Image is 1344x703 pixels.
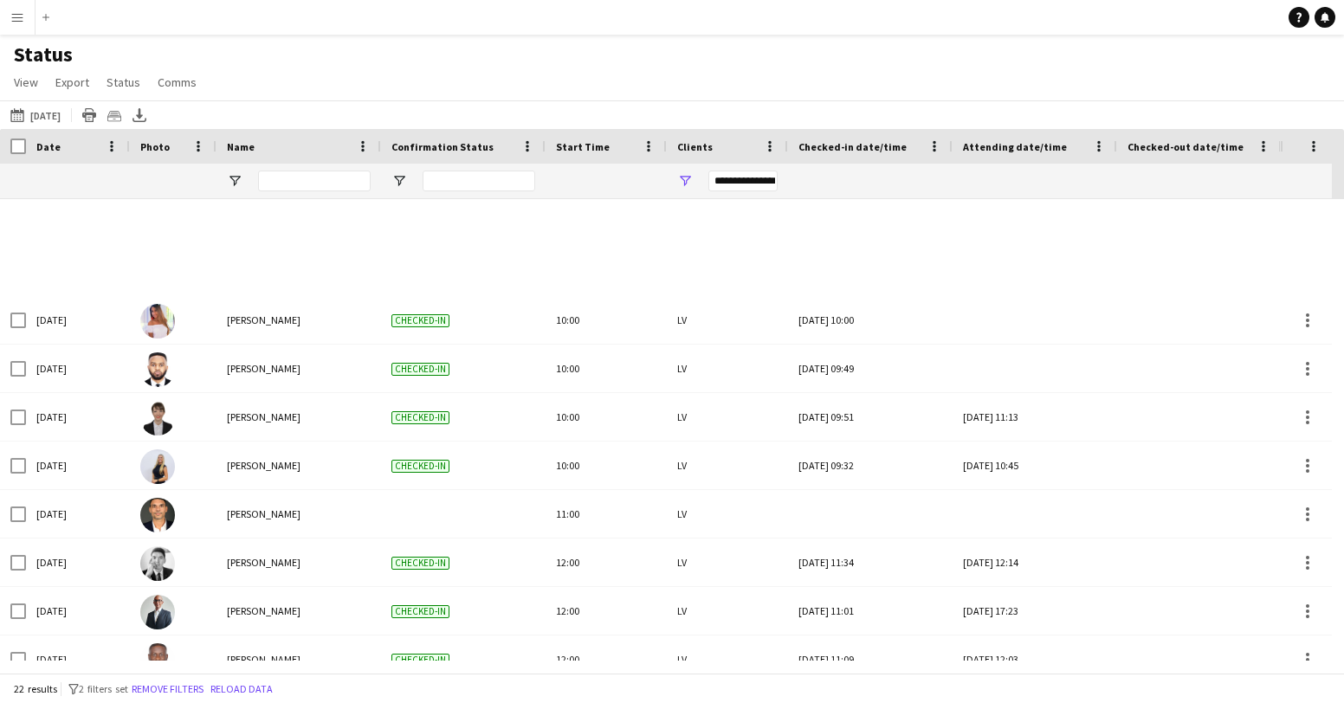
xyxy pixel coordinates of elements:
[546,635,667,683] div: 12:00
[391,363,449,376] span: Checked-in
[140,595,175,629] img: OSAMA BURR
[667,490,788,538] div: LV
[667,442,788,489] div: LV
[227,459,300,472] span: [PERSON_NAME]
[667,345,788,392] div: LV
[546,490,667,538] div: 11:00
[556,140,610,153] span: Start Time
[798,393,942,441] div: [DATE] 09:51
[79,682,128,695] span: 2 filters set
[158,74,197,90] span: Comms
[55,74,89,90] span: Export
[546,539,667,586] div: 12:00
[227,653,300,666] span: [PERSON_NAME]
[546,587,667,635] div: 12:00
[963,442,1107,489] div: [DATE] 10:45
[677,140,713,153] span: Clients
[963,635,1107,683] div: [DATE] 12:03
[227,313,300,326] span: [PERSON_NAME]
[227,507,300,520] span: [PERSON_NAME]
[140,498,175,532] img: Fadi Makki
[798,296,942,344] div: [DATE] 10:00
[140,352,175,387] img: Jairo Mwanza
[546,296,667,344] div: 10:00
[151,71,204,94] a: Comms
[104,105,125,126] app-action-btn: Crew files as ZIP
[207,680,276,699] button: Reload data
[26,393,130,441] div: [DATE]
[963,539,1107,586] div: [DATE] 12:14
[129,105,150,126] app-action-btn: Export XLSX
[26,635,130,683] div: [DATE]
[140,546,175,581] img: Danaker Kenenbaev
[391,140,494,153] span: Confirmation Status
[79,105,100,126] app-action-btn: Print
[14,74,38,90] span: View
[48,71,96,94] a: Export
[963,140,1067,153] span: Attending date/time
[227,410,300,423] span: [PERSON_NAME]
[391,605,449,618] span: Checked-in
[667,587,788,635] div: LV
[7,105,64,126] button: [DATE]
[546,345,667,392] div: 10:00
[26,345,130,392] div: [DATE]
[391,173,407,189] button: Open Filter Menu
[227,140,255,153] span: Name
[140,449,175,484] img: Natalie Chernenko
[963,393,1107,441] div: [DATE] 11:13
[667,539,788,586] div: LV
[26,490,130,538] div: [DATE]
[227,362,300,375] span: [PERSON_NAME]
[26,296,130,344] div: [DATE]
[391,314,449,327] span: Checked-in
[798,442,942,489] div: [DATE] 09:32
[963,587,1107,635] div: [DATE] 17:23
[391,411,449,424] span: Checked-in
[107,74,140,90] span: Status
[798,345,942,392] div: [DATE] 09:49
[140,643,175,678] img: Godfrey Impairwe
[798,539,942,586] div: [DATE] 11:34
[798,140,907,153] span: Checked-in date/time
[667,393,788,441] div: LV
[1128,140,1244,153] span: Checked-out date/time
[667,635,788,683] div: LV
[546,393,667,441] div: 10:00
[36,140,61,153] span: Date
[227,173,242,189] button: Open Filter Menu
[140,401,175,435] img: Kateryna Varava
[423,171,535,191] input: Confirmation Status Filter Input
[667,296,788,344] div: LV
[128,680,207,699] button: Remove filters
[100,71,147,94] a: Status
[798,587,942,635] div: [DATE] 11:01
[677,173,693,189] button: Open Filter Menu
[7,71,45,94] a: View
[391,654,449,667] span: Checked-in
[227,604,300,617] span: [PERSON_NAME]
[26,587,130,635] div: [DATE]
[140,304,175,339] img: Joy Samillano
[391,557,449,570] span: Checked-in
[391,460,449,473] span: Checked-in
[140,140,170,153] span: Photo
[546,442,667,489] div: 10:00
[26,539,130,586] div: [DATE]
[26,442,130,489] div: [DATE]
[798,635,942,683] div: [DATE] 11:09
[227,556,300,569] span: [PERSON_NAME]
[258,171,371,191] input: Name Filter Input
